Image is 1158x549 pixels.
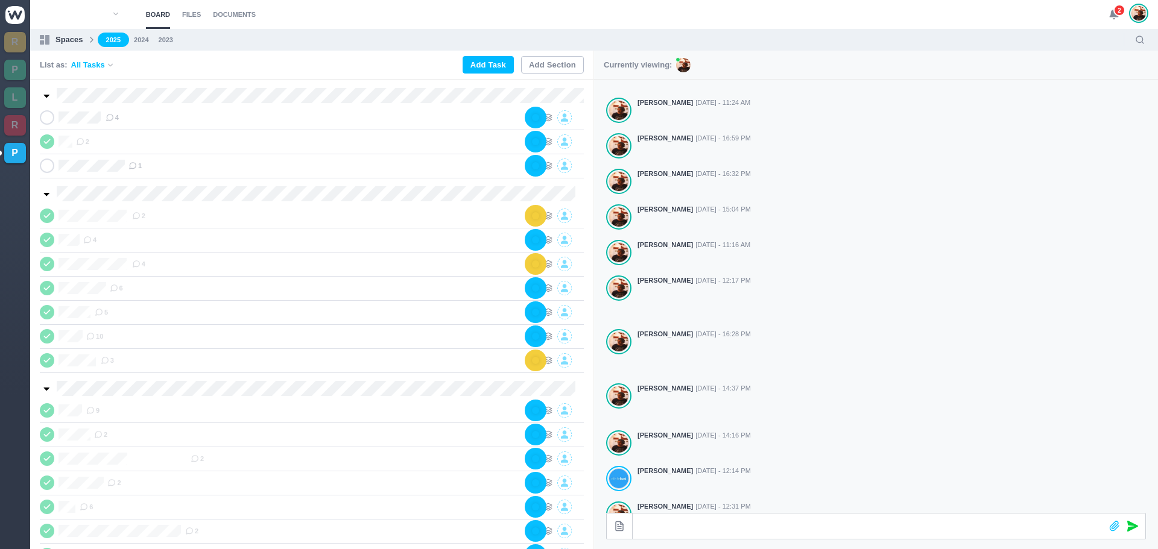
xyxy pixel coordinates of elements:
[609,242,628,263] img: Antonio Lopes
[695,169,751,179] span: [DATE] - 16:32 PM
[55,34,83,46] p: Spaces
[638,204,693,215] strong: [PERSON_NAME]
[638,275,693,286] strong: [PERSON_NAME]
[695,430,751,441] span: [DATE] - 14:16 PM
[638,98,693,108] strong: [PERSON_NAME]
[4,87,26,108] a: L
[609,386,628,406] img: Antonio Lopes
[4,143,26,163] a: P
[695,204,751,215] span: [DATE] - 15:04 PM
[695,329,751,339] span: [DATE] - 16:28 PM
[638,240,693,250] strong: [PERSON_NAME]
[609,171,628,192] img: Antonio Lopes
[4,115,26,136] a: R
[40,59,115,71] div: List as:
[159,35,173,45] a: 2023
[1113,4,1125,16] span: 2
[5,6,25,24] img: winio
[4,60,26,80] a: P
[98,33,129,48] a: 2025
[638,383,693,394] strong: [PERSON_NAME]
[695,240,750,250] span: [DATE] - 11:16 AM
[638,169,693,179] strong: [PERSON_NAME]
[604,59,672,71] p: Currently viewing:
[609,278,628,298] img: Antonio Lopes
[638,329,693,339] strong: [PERSON_NAME]
[521,56,584,74] button: Add Section
[695,383,751,394] span: [DATE] - 14:37 PM
[40,35,49,45] img: spaces
[695,98,750,108] span: [DATE] - 11:24 AM
[134,35,148,45] a: 2024
[609,331,628,352] img: Antonio Lopes
[463,56,514,74] button: Add Task
[609,100,628,121] img: Antonio Lopes
[695,466,751,476] span: [DATE] - 12:14 PM
[638,133,693,143] strong: [PERSON_NAME]
[609,468,628,489] img: João Tosta
[638,430,693,441] strong: [PERSON_NAME]
[1131,5,1146,21] img: Antonio Lopes
[695,133,751,143] span: [DATE] - 16:59 PM
[609,433,628,453] img: Antonio Lopes
[609,136,628,156] img: Antonio Lopes
[71,59,105,71] span: All Tasks
[695,275,751,286] span: [DATE] - 12:17 PM
[676,58,691,72] img: AL
[4,32,26,52] a: R
[609,207,628,227] img: Antonio Lopes
[638,466,693,476] strong: [PERSON_NAME]
[638,501,693,512] strong: [PERSON_NAME]
[695,501,751,512] span: [DATE] - 12:31 PM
